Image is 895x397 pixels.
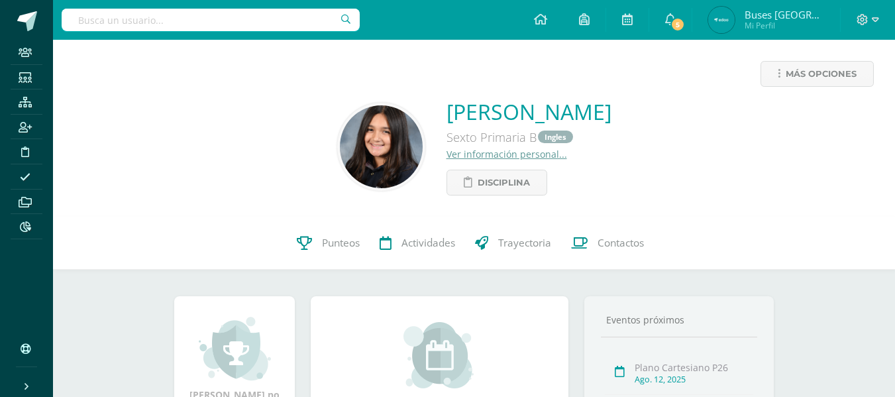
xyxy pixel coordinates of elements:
img: achievement_small.png [199,315,271,382]
a: Más opciones [761,61,874,87]
a: Actividades [370,217,465,270]
input: Busca un usuario... [62,9,360,31]
span: Actividades [401,237,455,251]
span: Punteos [322,237,360,251]
a: Trayectoria [465,217,561,270]
span: Contactos [598,237,644,251]
img: event_small.png [403,322,476,388]
span: Trayectoria [498,237,551,251]
span: 5 [670,17,685,32]
span: Más opciones [786,62,857,86]
a: Ver información personal... [447,148,567,160]
span: Disciplina [478,170,530,195]
div: Ago. 12, 2025 [635,374,753,385]
a: Punteos [287,217,370,270]
img: fc6c33b0aa045aa3213aba2fdb094e39.png [708,7,735,33]
a: Contactos [561,217,654,270]
a: Disciplina [447,170,547,196]
img: 1d5fd0393bcb12273b3599a5beb5e7bd.png [340,105,423,188]
div: Eventos próximos [601,313,757,326]
a: Ingles [538,131,573,143]
div: Sexto Primaria B [447,126,611,148]
a: [PERSON_NAME] [447,97,611,126]
div: Plano Cartesiano P26 [635,361,753,374]
span: Buses [GEOGRAPHIC_DATA] [745,8,824,21]
span: Mi Perfil [745,20,824,31]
